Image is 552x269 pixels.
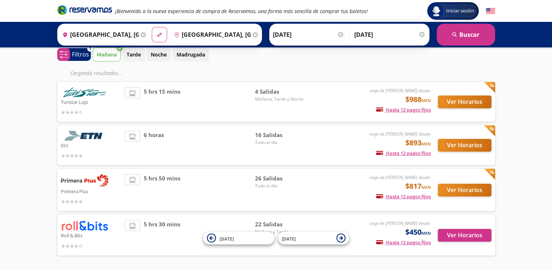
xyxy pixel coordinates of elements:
[203,232,274,245] button: [DATE]
[376,150,431,156] span: Hasta 12 pagos fijos
[421,141,431,147] small: MXN
[61,131,108,141] img: Etn
[59,26,139,44] input: Buscar Origen
[57,4,112,15] i: Brand Logo
[376,193,431,200] span: Hasta 12 pagos fijos
[443,7,477,15] span: Iniciar sesión
[255,131,306,139] span: 16 Salidas
[144,174,180,206] span: 5 hrs 50 mins
[97,51,117,58] p: Mañana
[438,95,491,108] button: Ver Horarios
[72,50,89,59] p: Filtros
[93,47,121,62] button: Mañana
[278,232,349,245] button: [DATE]
[61,231,121,239] p: Roll & Bits
[171,26,251,44] input: Buscar Destino
[405,227,431,238] span: $450
[89,46,91,52] span: 1
[370,174,431,180] em: viaje de [PERSON_NAME] desde:
[255,229,306,235] span: Mañana y Tarde
[376,106,431,113] span: Hasta 12 pagos fijos
[438,184,491,196] button: Ver Horarios
[173,47,209,62] button: Madrugada
[421,98,431,103] small: MXN
[255,139,306,146] span: Todo el día
[255,183,306,189] span: Todo el día
[61,87,108,97] img: Turistar Lujo
[115,8,368,15] em: ¡Bienvenido a la nueva experiencia de compra de Reservamos, una forma más sencilla de comprar tus...
[57,48,91,61] button: 1Filtros
[370,131,431,137] em: viaje de [PERSON_NAME] desde:
[70,70,122,77] em: Cargando resultados ...
[405,94,431,105] span: $988
[177,51,205,58] p: Madrugada
[123,47,145,62] button: Tarde
[282,235,296,242] span: [DATE]
[421,184,431,190] small: MXN
[370,87,431,94] em: viaje de [PERSON_NAME] desde:
[376,239,431,246] span: Hasta 12 pagos fijos
[405,137,431,148] span: $893
[405,181,431,192] span: $817
[61,97,121,106] p: Turistar Lujo
[127,51,141,58] p: Tarde
[354,26,426,44] input: Opcional
[220,235,234,242] span: [DATE]
[61,187,121,195] p: Primera Plus
[255,174,306,183] span: 26 Salidas
[438,229,491,242] button: Ver Horarios
[61,220,108,231] img: Roll & Bits
[147,47,171,62] button: Noche
[421,230,431,236] small: MXN
[144,87,180,116] span: 5 hrs 15 mins
[255,220,306,229] span: 22 Salidas
[273,26,344,44] input: Elegir Fecha
[57,4,112,17] a: Brand Logo
[144,131,164,160] span: 6 horas
[370,220,431,226] em: viaje de [PERSON_NAME] desde:
[255,87,306,96] span: 4 Salidas
[255,96,306,102] span: Mañana, Tarde y Noche
[438,139,491,152] button: Ver Horarios
[61,174,108,187] img: Primera Plus
[61,141,121,149] p: Etn
[486,7,495,16] button: English
[144,220,180,250] span: 5 hrs 30 mins
[151,51,167,58] p: Noche
[437,24,495,46] button: Buscar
